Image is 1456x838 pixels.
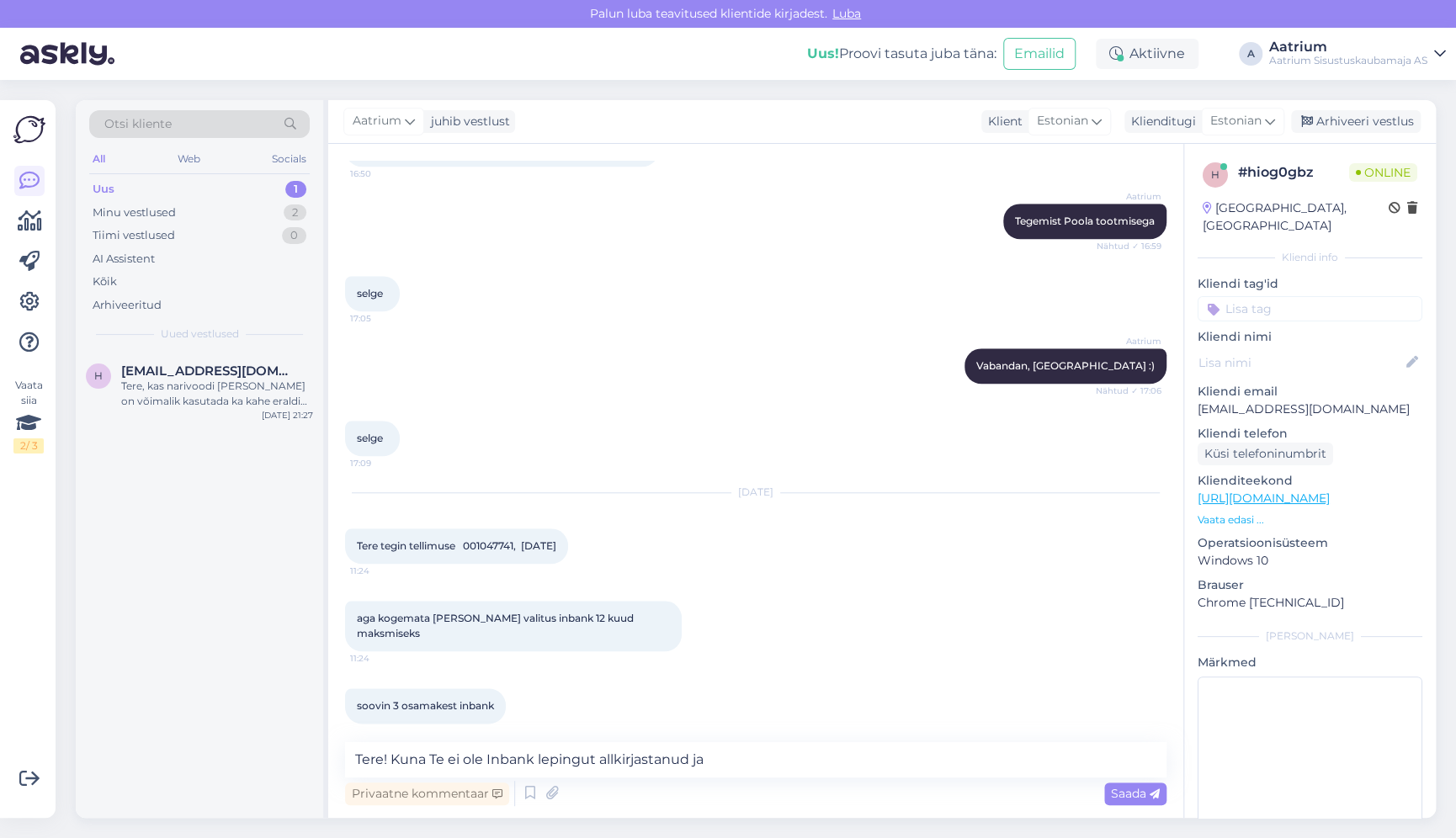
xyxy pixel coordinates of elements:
[262,409,313,422] div: [DATE] 21:27
[1269,54,1427,67] div: Aatrium Sisustuskaubamaja AS
[1198,400,1422,418] p: [EMAIL_ADDRESS][DOMAIN_NAME]
[1198,296,1422,321] input: Lisa tag
[357,539,556,552] span: Tere tegin tellimuse 001047741, [DATE]
[345,742,1166,777] textarea: Tere! Kuna Te ei ole Inbank lepingut allkirjastanud ja
[1269,40,1446,67] a: AatriumAatrium Sisustuskaubamaja AS
[1198,443,1333,465] div: Küsi telefoninumbrit
[1198,275,1422,293] p: Kliendi tag'id
[1198,328,1422,346] p: Kliendi nimi
[1198,425,1422,443] p: Kliendi telefon
[93,204,176,221] div: Minu vestlused
[1015,215,1155,227] span: Tegemist Poola tootmisega
[1238,162,1349,183] div: # hiog0gbz
[1349,163,1417,182] span: Online
[353,112,401,130] span: Aatrium
[357,612,636,639] span: aga kogemata [PERSON_NAME] valitus inbank 12 kuud maksmiseks
[807,45,839,61] b: Uus!
[1198,576,1422,594] p: Brauser
[104,115,172,133] span: Otsi kliente
[976,359,1155,372] span: Vabandan, [GEOGRAPHIC_DATA] :)
[1198,353,1403,372] input: Lisa nimi
[357,287,383,300] span: selge
[1098,335,1161,347] span: Aatrium
[1198,594,1422,612] p: Chrome [TECHNICAL_ID]
[1198,491,1330,506] a: [URL][DOMAIN_NAME]
[121,363,296,379] span: helenpikkat@gmail.com
[350,652,413,665] span: 11:24
[345,782,509,805] div: Privaatne kommentaar
[424,113,510,130] div: juhib vestlust
[89,148,109,170] div: All
[807,44,996,64] div: Proovi tasuta juba täna:
[1098,190,1161,203] span: Aatrium
[93,227,175,244] div: Tiimi vestlused
[1096,385,1161,397] span: Nähtud ✓ 17:06
[13,438,44,453] div: 2 / 3
[1198,383,1422,400] p: Kliendi email
[1124,113,1196,130] div: Klienditugi
[1198,472,1422,490] p: Klienditeekond
[350,167,413,180] span: 16:50
[1210,112,1262,130] span: Estonian
[1096,39,1198,69] div: Aktiivne
[1198,628,1422,644] div: [PERSON_NAME]
[268,148,310,170] div: Socials
[93,273,117,290] div: Kõik
[345,485,1166,500] div: [DATE]
[1003,38,1076,70] button: Emailid
[282,227,306,244] div: 0
[1097,240,1161,252] span: Nähtud ✓ 16:59
[1211,168,1220,181] span: h
[1198,512,1422,528] p: Vaata edasi ...
[93,251,155,268] div: AI Assistent
[1239,42,1262,66] div: A
[1037,112,1088,130] span: Estonian
[93,181,114,198] div: Uus
[1198,552,1422,570] p: Windows 10
[981,113,1023,130] div: Klient
[1198,534,1422,552] p: Operatsioonisüsteem
[1269,40,1427,54] div: Aatrium
[350,312,413,325] span: 17:05
[13,378,44,453] div: Vaata siia
[284,204,306,221] div: 2
[1198,654,1422,671] p: Märkmed
[174,148,204,170] div: Web
[350,457,413,469] span: 17:09
[94,369,103,382] span: h
[350,724,413,737] span: 11:24
[13,114,45,146] img: Askly Logo
[161,326,239,342] span: Uued vestlused
[121,379,313,409] div: Tere, kas narivoodi [PERSON_NAME] on võimalik kasutada ka kahe eraldi voodina? Küsin, kuna on nar...
[357,432,383,444] span: selge
[357,699,494,712] span: soovin 3 osamakest inbank
[827,6,866,21] span: Luba
[285,181,306,198] div: 1
[1111,786,1160,801] span: Saada
[93,297,162,314] div: Arhiveeritud
[1203,199,1389,235] div: [GEOGRAPHIC_DATA], [GEOGRAPHIC_DATA]
[350,565,413,577] span: 11:24
[1198,250,1422,265] div: Kliendi info
[1291,110,1421,133] div: Arhiveeri vestlus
